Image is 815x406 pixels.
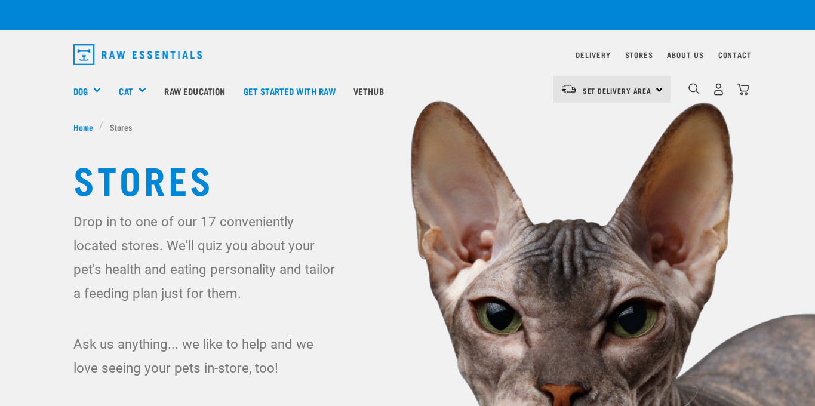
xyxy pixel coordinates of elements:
a: Home [73,121,100,133]
a: Cat [119,84,133,98]
nav: breadcrumbs [73,121,742,133]
a: Stores [625,53,653,57]
img: home-icon@2x.png [737,83,749,96]
a: Dog [73,84,88,98]
span: Home [73,121,93,133]
a: About Us [667,53,703,57]
img: van-moving.png [561,84,577,94]
a: Get started with Raw [235,67,345,115]
h1: Stores [73,157,742,200]
a: Contact [718,53,752,57]
p: Ask us anything... we like to help and we love seeing your pets in-store, too! [73,332,341,380]
p: Drop in to one of our 17 conveniently located stores. We'll quiz you about your pet's health and ... [73,210,341,305]
a: Raw Education [155,67,234,115]
a: Delivery [576,53,610,57]
span: Set Delivery Area [583,88,652,93]
img: Raw Essentials Logo [73,44,202,65]
a: Vethub [345,67,393,115]
img: home-icon-1@2x.png [688,83,700,94]
nav: dropdown navigation [64,39,752,70]
img: user.png [712,83,725,96]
